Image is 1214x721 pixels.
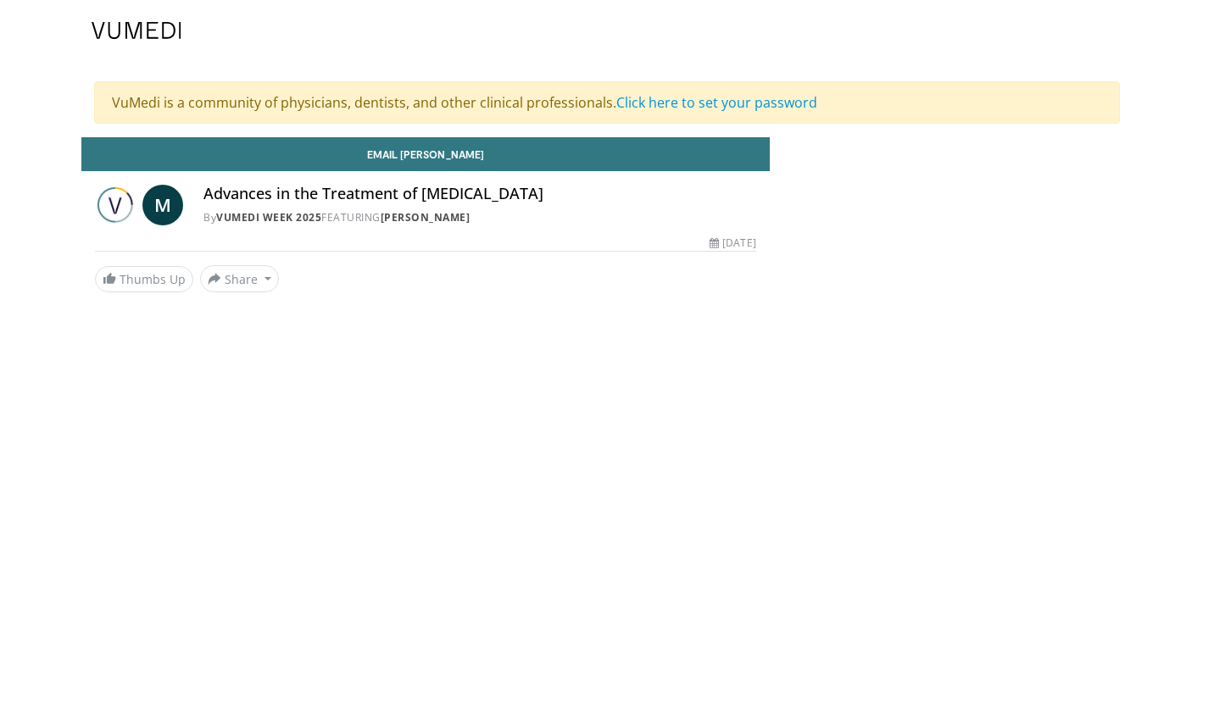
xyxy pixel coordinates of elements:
[216,210,321,225] a: Vumedi Week 2025
[710,236,755,251] div: [DATE]
[81,137,770,171] a: Email [PERSON_NAME]
[203,210,756,225] div: By FEATURING
[616,93,817,112] a: Click here to set your password
[95,185,136,225] img: Vumedi Week 2025
[95,266,193,292] a: Thumbs Up
[200,265,279,292] button: Share
[142,185,183,225] a: M
[94,81,1120,124] div: VuMedi is a community of physicians, dentists, and other clinical professionals.
[92,22,181,39] img: VuMedi Logo
[203,185,756,203] h4: Advances in the Treatment of [MEDICAL_DATA]
[381,210,471,225] a: [PERSON_NAME]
